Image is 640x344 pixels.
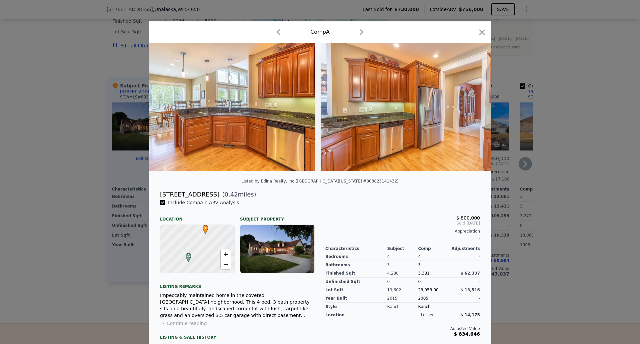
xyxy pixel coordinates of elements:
[418,254,421,259] span: 4
[418,279,421,284] span: 0
[321,43,513,171] img: Property Img
[160,335,315,341] div: LISTING & SALE HISTORY
[387,269,418,278] div: 4,280
[325,303,387,311] div: Style
[124,43,316,171] img: Property Img
[219,190,256,199] span: ( miles)
[387,261,418,269] div: 3
[454,331,480,337] span: $ 834,646
[459,288,480,292] span: -$ 13,516
[418,303,449,311] div: Ranch
[201,225,205,229] div: •
[449,253,480,261] div: -
[449,261,480,269] div: -
[165,200,242,205] span: Include Comp A in ARV Analysis
[387,294,418,303] div: 2015
[225,191,238,198] span: 0.42
[221,259,231,269] a: Zoom out
[456,215,480,221] span: $ 800,000
[224,260,228,268] span: −
[160,211,235,222] div: Location
[325,253,387,261] div: Bedrooms
[325,326,480,331] div: Adjusted Value
[160,320,207,327] button: Continue reading
[325,294,387,303] div: Year Built
[449,278,480,286] div: -
[325,311,387,319] div: location
[160,190,219,199] div: [STREET_ADDRESS]
[325,286,387,294] div: Lot Sqft
[387,303,418,311] div: Ranch
[221,249,231,259] a: Zoom in
[184,253,188,257] div: A
[160,279,315,289] div: Listing remarks
[418,271,429,276] span: 3,381
[387,278,418,286] div: 0
[418,288,438,292] span: 23,958.00
[460,271,480,276] span: $ 62,337
[310,28,330,36] div: Comp A
[449,294,480,303] div: -
[325,246,387,251] div: Characteristics
[449,246,480,251] div: Adjustments
[418,246,449,251] div: Comp
[387,286,418,294] div: 19,602
[184,253,193,259] span: A
[387,253,418,261] div: 4
[325,269,387,278] div: Finished Sqft
[240,211,315,222] div: Subject Property
[459,313,480,317] span: -$ 14,175
[418,261,449,269] div: 3
[325,278,387,286] div: Unfinished Sqft
[418,312,434,318] div: - lesser
[325,261,387,269] div: Bathrooms
[325,229,480,234] div: Appreciation
[160,292,315,319] div: Impeccably maintained home in the coveted [GEOGRAPHIC_DATA] neighborhood. This 4 bed, 3 bath prop...
[241,179,398,184] div: Listed by Edina Realty, Inc. ([GEOGRAPHIC_DATA][US_STATE] #803823141432)
[418,294,449,303] div: 2005
[387,246,418,251] div: Subject
[224,250,228,258] span: +
[201,223,210,233] span: •
[449,303,480,311] div: -
[325,234,480,243] div: -
[325,221,480,226] span: Sold [DATE]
